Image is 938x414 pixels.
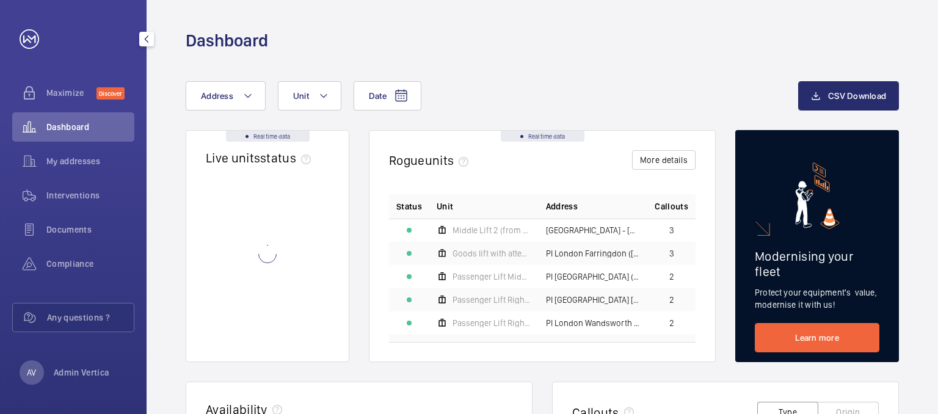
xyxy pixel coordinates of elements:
span: units [425,153,474,168]
span: My addresses [46,155,134,167]
h2: Live units [206,150,316,165]
span: Discover [96,87,125,100]
span: 2 [669,272,674,281]
h1: Dashboard [186,29,268,52]
span: 3 [669,249,674,258]
p: Protect your equipment's value, modernise it with us! [755,286,879,311]
span: Goods lift with attendant control [453,249,531,258]
span: Passenger Lift Right Hand Guest Lift [453,319,531,327]
button: Date [354,81,421,111]
p: Status [396,200,422,212]
button: More details [632,150,696,170]
span: Passenger Lift Right Hand [453,296,531,304]
span: 2 [669,319,674,327]
span: PI London Wandsworth - [STREET_ADDRESS][PERSON_NAME] [546,319,641,327]
span: Interventions [46,189,134,202]
span: Address [201,91,233,101]
span: Maximize [46,87,96,99]
span: CSV Download [828,91,886,101]
span: Documents [46,223,134,236]
span: Callouts [655,200,688,212]
span: PI [GEOGRAPHIC_DATA] ([GEOGRAPHIC_DATA]) - [GEOGRAPHIC_DATA] [546,272,641,281]
div: Real time data [501,131,584,142]
a: Learn more [755,323,879,352]
span: [GEOGRAPHIC_DATA] - [GEOGRAPHIC_DATA] - [GEOGRAPHIC_DATA] [GEOGRAPHIC_DATA] [GEOGRAPHIC_DATA] [546,226,641,234]
span: 2 [669,296,674,304]
h2: Modernising your fleet [755,249,879,279]
button: Unit [278,81,341,111]
p: AV [27,366,36,379]
span: Date [369,91,387,101]
span: Dashboard [46,121,134,133]
span: Unit [437,200,453,212]
div: Real time data [226,131,310,142]
button: CSV Download [798,81,899,111]
span: Address [546,200,578,212]
span: Passenger Lift Middle [453,272,531,281]
button: Address [186,81,266,111]
span: Unit [293,91,309,101]
img: marketing-card.svg [795,162,840,229]
span: PI London Farringdon ([GEOGRAPHIC_DATA]) - 24-30 [GEOGRAPHIC_DATA] [546,249,641,258]
h2: Rogue [389,153,473,168]
span: Any questions ? [47,311,134,324]
span: Middle Lift 2 (from reception) [453,226,531,234]
span: Compliance [46,258,134,270]
p: Admin Vertica [54,366,109,379]
span: PI [GEOGRAPHIC_DATA] [GEOGRAPHIC_DATA] - View [STREET_ADDRESS] [546,296,641,304]
span: 3 [669,226,674,234]
span: status [260,150,316,165]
